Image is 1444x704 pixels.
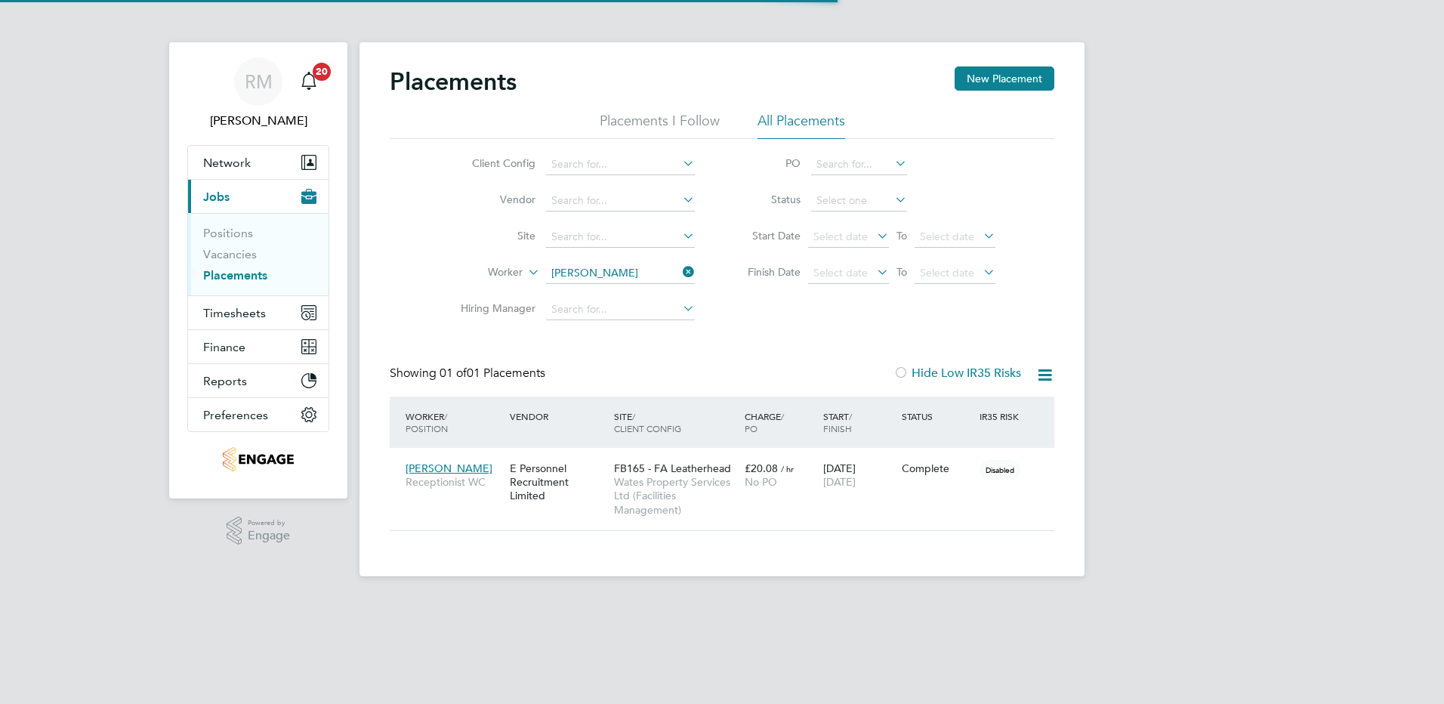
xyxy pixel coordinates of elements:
span: [PERSON_NAME] [406,462,492,475]
label: Hide Low IR35 Risks [893,366,1021,381]
li: All Placements [757,112,845,139]
input: Search for... [546,190,695,212]
span: 20 [313,63,331,81]
span: Preferences [203,408,268,422]
span: / Finish [823,410,852,434]
span: FB165 - FA Leatherhead [614,462,731,475]
span: Finance [203,340,245,354]
span: Jobs [203,190,230,204]
span: 01 Placements [440,366,545,381]
li: Placements I Follow [600,112,720,139]
span: Powered by [248,517,290,530]
input: Search for... [811,154,907,175]
span: RM [245,72,273,91]
label: Worker [436,265,523,280]
span: Rachel McIntosh [187,112,329,130]
span: / PO [745,410,784,434]
div: Complete [902,462,973,475]
nav: Main navigation [169,42,347,499]
div: [DATE] [819,454,898,496]
span: Disabled [980,460,1020,480]
a: RM[PERSON_NAME] [187,57,329,130]
div: Charge [741,403,819,442]
a: Positions [203,226,253,240]
span: Timesheets [203,306,266,320]
label: Status [733,193,801,206]
img: e-personnel-logo-retina.png [223,447,293,471]
div: Showing [390,366,548,381]
a: Placements [203,268,267,283]
div: Worker [402,403,506,442]
span: Wates Property Services Ltd (Facilities Management) [614,475,737,517]
button: New Placement [955,66,1054,91]
span: [DATE] [823,475,856,489]
a: Powered byEngage [227,517,291,545]
label: Client Config [449,156,535,170]
button: Finance [188,330,329,363]
a: [PERSON_NAME]Receptionist WCE Personnel Recruitment LimitedFB165 - FA LeatherheadWates Property S... [402,453,1054,466]
span: 01 of [440,366,467,381]
div: Jobs [188,213,329,295]
input: Search for... [546,263,695,284]
input: Select one [811,190,907,212]
div: IR35 Risk [976,403,1028,430]
div: Vendor [506,403,610,430]
span: Select date [813,266,868,279]
label: Site [449,229,535,242]
span: / hr [781,463,794,474]
span: No PO [745,475,777,489]
div: E Personnel Recruitment Limited [506,454,610,511]
a: Vacancies [203,247,257,261]
label: Start Date [733,229,801,242]
span: £20.08 [745,462,778,475]
div: Site [610,403,741,442]
label: Finish Date [733,265,801,279]
span: To [892,226,912,245]
span: To [892,262,912,282]
div: Start [819,403,898,442]
button: Reports [188,364,329,397]
span: Receptionist WC [406,475,502,489]
span: Select date [813,230,868,243]
a: Go to home page [187,447,329,471]
span: / Position [406,410,448,434]
span: Select date [920,230,974,243]
label: PO [733,156,801,170]
button: Jobs [188,180,329,213]
span: Engage [248,530,290,542]
h2: Placements [390,66,517,97]
button: Preferences [188,398,329,431]
input: Search for... [546,154,695,175]
button: Timesheets [188,296,329,329]
input: Search for... [546,227,695,248]
span: Network [203,156,251,170]
a: 20 [294,57,324,106]
label: Vendor [449,193,535,206]
label: Hiring Manager [449,301,535,315]
input: Search for... [546,299,695,320]
div: Status [898,403,977,430]
span: / Client Config [614,410,681,434]
span: Reports [203,374,247,388]
button: Network [188,146,329,179]
span: Select date [920,266,974,279]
